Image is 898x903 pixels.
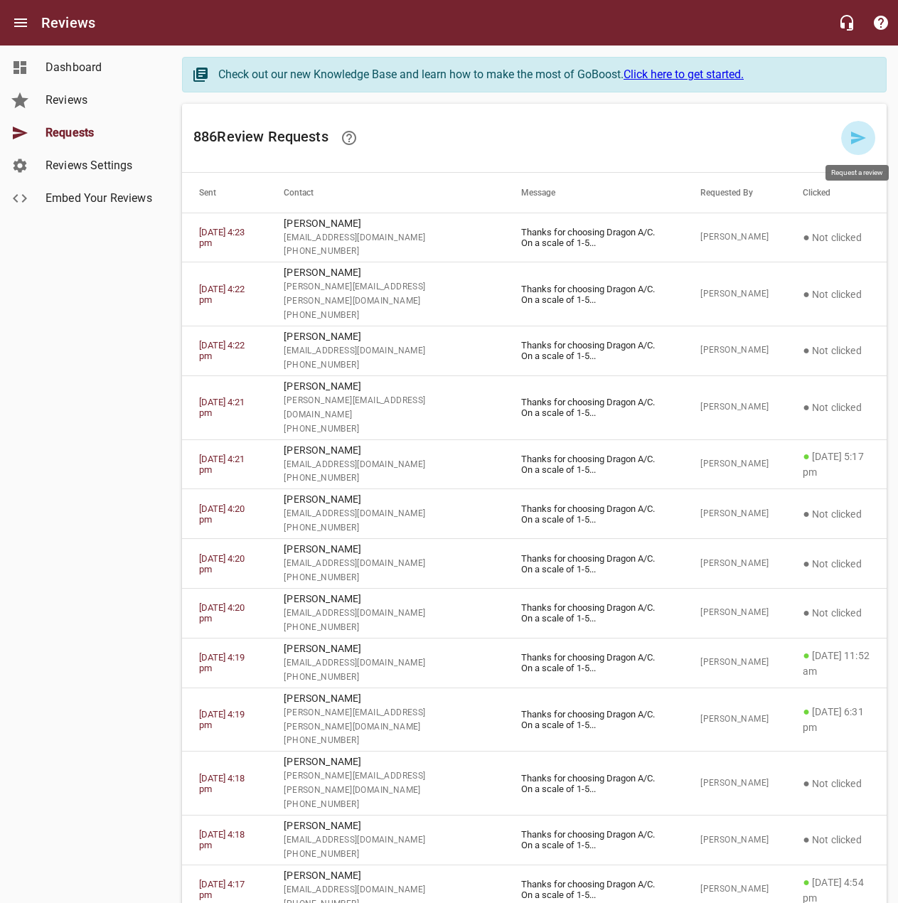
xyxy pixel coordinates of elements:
span: [PERSON_NAME] [700,287,769,301]
p: [PERSON_NAME] [284,592,486,607]
span: [PHONE_NUMBER] [284,422,486,437]
th: Requested By [683,173,786,213]
p: [PERSON_NAME] [284,754,486,769]
td: Thanks for choosing Dragon A/C. On a scale of 1-5 ... [504,752,683,816]
h6: 886 Review Request s [193,121,841,155]
a: [DATE] 4:22 pm [199,284,245,305]
a: [DATE] 4:20 pm [199,602,245,624]
a: [DATE] 4:19 pm [199,709,245,730]
a: Learn how requesting reviews can improve your online presence [332,121,366,155]
p: Not clicked [803,604,870,621]
span: ● [803,557,810,570]
span: [EMAIL_ADDRESS][DOMAIN_NAME] [284,883,486,897]
a: [DATE] 4:17 pm [199,879,245,900]
span: ● [803,343,810,357]
th: Message [504,173,683,213]
td: Thanks for choosing Dragon A/C. On a scale of 1-5 ... [504,213,683,262]
span: [PERSON_NAME] [700,882,769,897]
button: Support Portal [864,6,898,40]
p: Not clicked [803,399,870,416]
td: Thanks for choosing Dragon A/C. On a scale of 1-5 ... [504,326,683,376]
p: [PERSON_NAME] [284,379,486,394]
h6: Reviews [41,11,95,34]
span: ● [803,449,810,463]
span: Reviews [46,92,154,109]
span: [EMAIL_ADDRESS][DOMAIN_NAME] [284,557,486,571]
span: Reviews Settings [46,157,154,174]
span: [PERSON_NAME][EMAIL_ADDRESS][PERSON_NAME][DOMAIN_NAME] [284,769,486,798]
a: [DATE] 4:22 pm [199,340,245,361]
span: [EMAIL_ADDRESS][DOMAIN_NAME] [284,344,486,358]
span: [PERSON_NAME] [700,833,769,848]
span: [PERSON_NAME] [700,400,769,415]
span: Embed Your Reviews [46,190,154,207]
td: Thanks for choosing Dragon A/C. On a scale of 1-5 ... [504,816,683,865]
span: [PHONE_NUMBER] [284,245,486,259]
p: [DATE] 6:31 pm [803,703,870,735]
span: [PHONE_NUMBER] [284,471,486,486]
a: [DATE] 4:20 pm [199,553,245,575]
span: [PERSON_NAME] [700,230,769,245]
td: Thanks for choosing Dragon A/C. On a scale of 1-5 ... [504,539,683,589]
span: [PERSON_NAME] [700,457,769,471]
p: Not clicked [803,506,870,523]
button: Open drawer [4,6,38,40]
p: [PERSON_NAME] [284,868,486,883]
span: [PERSON_NAME] [700,656,769,670]
span: [PERSON_NAME][EMAIL_ADDRESS][PERSON_NAME][DOMAIN_NAME] [284,280,486,309]
span: ● [803,776,810,790]
p: Not clicked [803,342,870,359]
span: [EMAIL_ADDRESS][DOMAIN_NAME] [284,507,486,521]
td: Thanks for choosing Dragon A/C. On a scale of 1-5 ... [504,439,683,489]
td: Thanks for choosing Dragon A/C. On a scale of 1-5 ... [504,375,683,439]
span: [EMAIL_ADDRESS][DOMAIN_NAME] [284,607,486,621]
td: Thanks for choosing Dragon A/C. On a scale of 1-5 ... [504,688,683,752]
p: [DATE] 11:52 am [803,647,870,679]
span: Dashboard [46,59,154,76]
p: Not clicked [803,831,870,848]
span: [PERSON_NAME] [700,712,769,727]
span: [PHONE_NUMBER] [284,848,486,862]
th: Clicked [786,173,887,213]
a: [DATE] 4:20 pm [199,503,245,525]
p: Not clicked [803,229,870,246]
span: [PHONE_NUMBER] [284,309,486,323]
span: [PERSON_NAME][EMAIL_ADDRESS][DOMAIN_NAME] [284,394,486,422]
span: ● [803,648,810,662]
p: [PERSON_NAME] [284,443,486,458]
p: [PERSON_NAME] [284,641,486,656]
p: [PERSON_NAME] [284,818,486,833]
td: Thanks for choosing Dragon A/C. On a scale of 1-5 ... [504,638,683,688]
span: [PERSON_NAME] [700,507,769,521]
td: Thanks for choosing Dragon A/C. On a scale of 1-5 ... [504,589,683,638]
span: [PHONE_NUMBER] [284,358,486,373]
span: ● [803,287,810,301]
span: [PHONE_NUMBER] [284,621,486,635]
a: Click here to get started. [624,68,744,81]
a: [DATE] 4:21 pm [199,397,245,418]
p: [PERSON_NAME] [284,492,486,507]
p: [PERSON_NAME] [284,329,486,344]
a: [DATE] 4:23 pm [199,227,245,248]
td: Thanks for choosing Dragon A/C. On a scale of 1-5 ... [504,262,683,326]
th: Sent [182,173,267,213]
p: [PERSON_NAME] [284,265,486,280]
button: Live Chat [830,6,864,40]
p: [DATE] 5:17 pm [803,448,870,480]
p: Not clicked [803,286,870,303]
span: [EMAIL_ADDRESS][DOMAIN_NAME] [284,231,486,245]
span: Requests [46,124,154,141]
a: [DATE] 4:18 pm [199,773,245,794]
span: ● [803,230,810,244]
p: [PERSON_NAME] [284,216,486,231]
p: [PERSON_NAME] [284,691,486,706]
div: Check out our new Knowledge Base and learn how to make the most of GoBoost. [218,66,872,83]
a: [DATE] 4:21 pm [199,454,245,475]
span: [PERSON_NAME] [700,606,769,620]
span: [EMAIL_ADDRESS][DOMAIN_NAME] [284,833,486,848]
p: Not clicked [803,775,870,792]
td: Thanks for choosing Dragon A/C. On a scale of 1-5 ... [504,489,683,539]
span: ● [803,507,810,520]
span: [EMAIL_ADDRESS][DOMAIN_NAME] [284,656,486,670]
span: [PHONE_NUMBER] [284,670,486,685]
